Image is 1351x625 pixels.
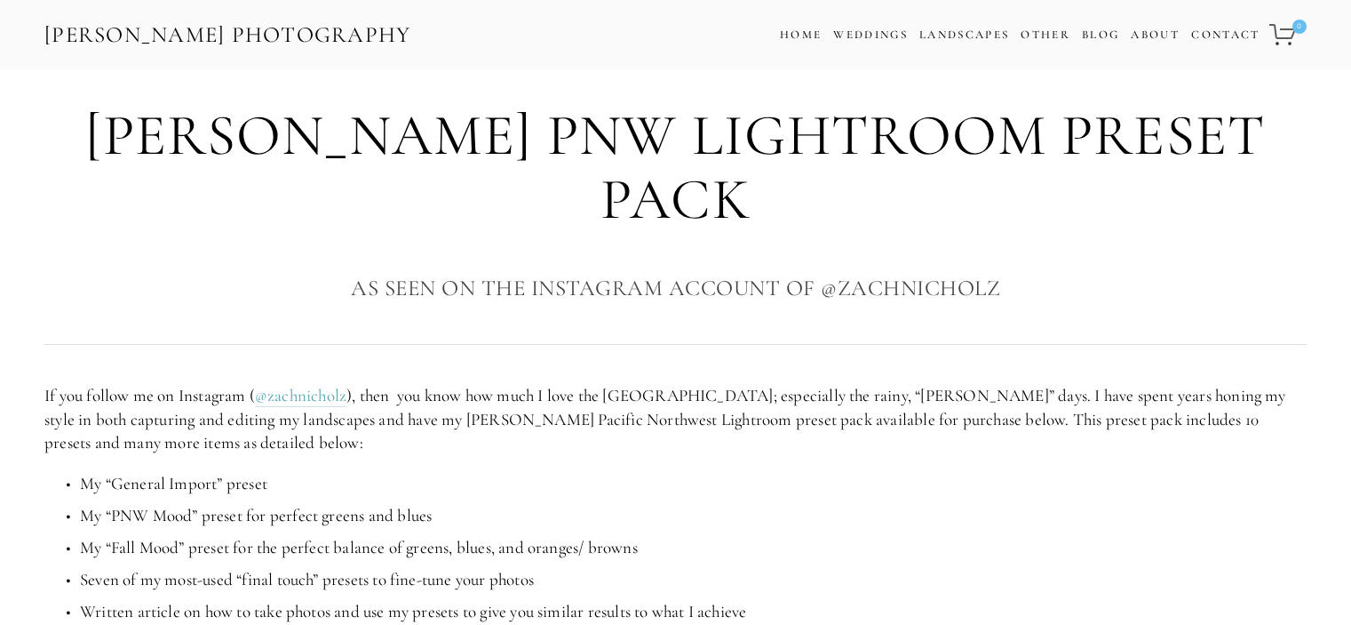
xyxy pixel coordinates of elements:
h1: [PERSON_NAME] PNW Lightroom Preset Pack [44,104,1307,231]
p: Written article on how to take photos and use my presets to give you similar results to what I ac... [80,600,1307,624]
a: [PERSON_NAME] Photography [43,15,413,55]
a: About [1131,22,1180,48]
a: Other [1021,28,1070,42]
p: Seven of my most-used “final touch” presets to fine-tune your photos [80,568,1307,592]
a: @zachnicholz [255,385,346,407]
p: My “Fall Mood” preset for the perfect balance of greens, blues, and oranges/ browns [80,536,1307,560]
h3: As Seen on the Instagram Account of @zachnicholz [44,270,1307,306]
p: My “PNW Mood” preset for perfect greens and blues [80,504,1307,528]
p: If you follow me on Instagram ( ), then you know how much I love the [GEOGRAPHIC_DATA]; especiall... [44,384,1307,455]
a: Landscapes [919,28,1009,42]
a: Contact [1191,22,1260,48]
span: 0 [1292,20,1307,34]
a: Blog [1082,22,1119,48]
a: 0 items in cart [1267,13,1308,56]
a: Home [780,22,822,48]
p: My “General Import” preset [80,472,1307,496]
a: Weddings [833,28,908,42]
